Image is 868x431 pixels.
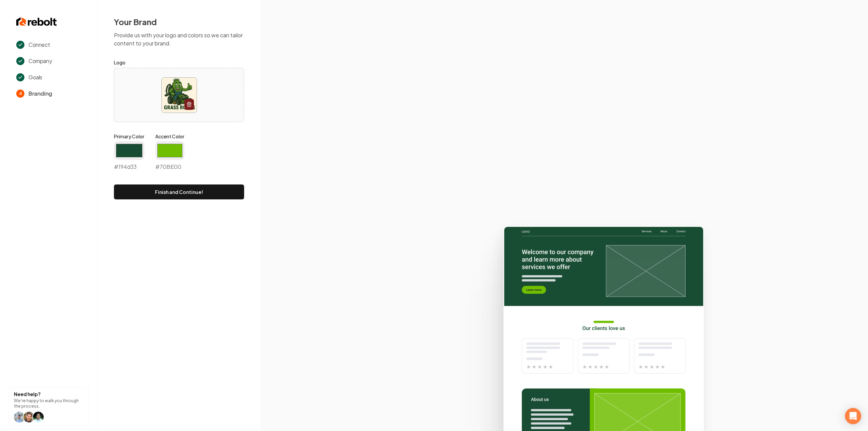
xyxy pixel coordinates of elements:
p: Provide us with your logo and colors so we can tailor content to your brand. [114,31,244,47]
span: 4 [16,90,24,98]
span: Connect [28,41,50,49]
span: Goals [28,73,42,81]
img: help icon Will [14,412,25,423]
label: Primary Color [114,133,144,140]
strong: Need help? [14,391,41,397]
span: Company [28,57,52,65]
button: Finish and Continue! [114,184,244,199]
h2: Your Brand [114,16,244,27]
label: Logo [114,58,244,66]
img: image [162,78,197,113]
img: help icon Will [23,412,34,423]
label: Accent Color [155,133,184,140]
button: Need help?We're happy to walk you through the process.help icon Willhelp icon Willhelp icon arwin [8,387,89,426]
div: #70BE00 [155,141,184,171]
p: We're happy to walk you through the process. [14,398,83,409]
img: Rebolt Logo [16,16,57,27]
div: Open Intercom Messenger [845,408,861,424]
span: Branding [28,90,52,98]
img: help icon arwin [33,412,44,423]
div: #194d33 [114,141,144,171]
